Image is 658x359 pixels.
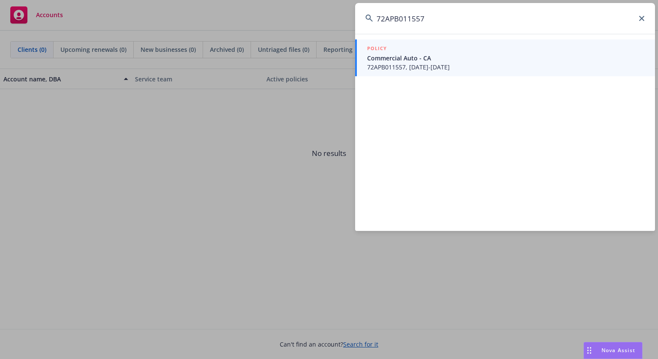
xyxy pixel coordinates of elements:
[367,63,645,72] span: 72APB011557, [DATE]-[DATE]
[584,342,595,359] div: Drag to move
[367,54,645,63] span: Commercial Auto - CA
[355,3,655,34] input: Search...
[355,39,655,76] a: POLICYCommercial Auto - CA72APB011557, [DATE]-[DATE]
[583,342,643,359] button: Nova Assist
[601,347,635,354] span: Nova Assist
[367,44,387,53] h5: POLICY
